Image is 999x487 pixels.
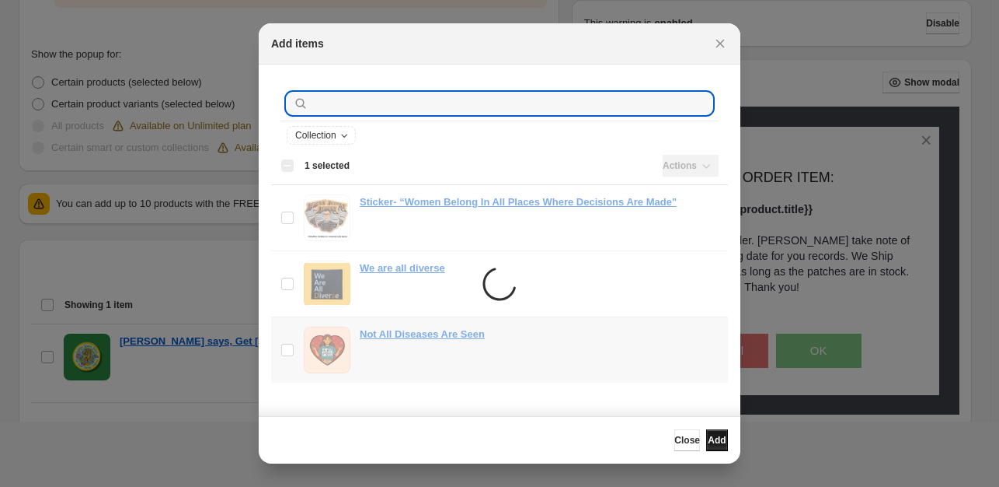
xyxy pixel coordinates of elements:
[295,129,336,142] span: Collection
[709,33,731,54] button: Close
[287,127,355,144] button: Collection
[271,36,324,51] h2: Add items
[674,434,700,447] span: Close
[706,429,728,451] button: Add
[674,429,700,451] button: Close
[708,434,726,447] span: Add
